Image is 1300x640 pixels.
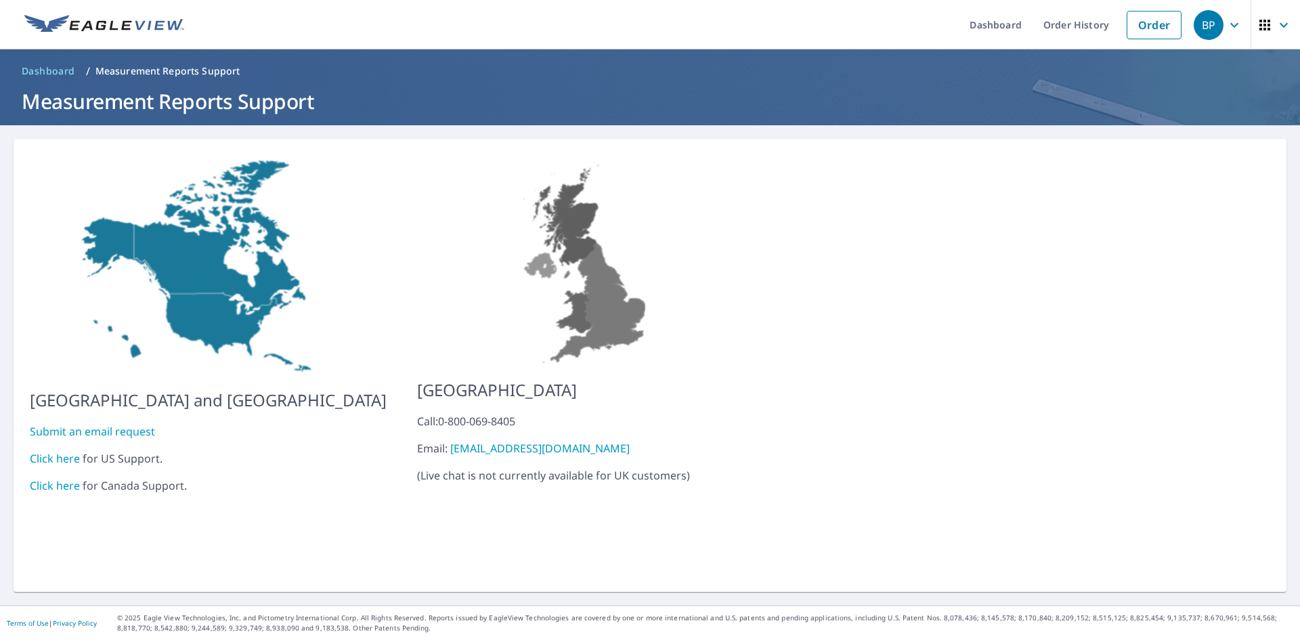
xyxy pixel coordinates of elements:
div: for US Support. [30,450,387,467]
a: Privacy Policy [53,618,97,628]
a: Terms of Use [7,618,49,628]
h1: Measurement Reports Support [16,87,1284,115]
a: Submit an email request [30,424,155,439]
li: / [86,63,90,79]
p: © 2025 Eagle View Technologies, Inc. and Pictometry International Corp. All Rights Reserved. Repo... [117,613,1293,633]
a: Dashboard [16,60,81,82]
div: Email: [417,440,758,456]
div: Call: 0-800-069-8405 [417,413,758,429]
div: for Canada Support. [30,477,387,494]
span: Dashboard [22,64,75,78]
a: Order [1127,11,1182,39]
a: Click here [30,451,80,466]
p: [GEOGRAPHIC_DATA] [417,378,758,402]
img: EV Logo [24,15,184,35]
p: Measurement Reports Support [95,64,240,78]
img: US-MAP [30,155,387,377]
nav: breadcrumb [16,60,1284,82]
a: Click here [30,478,80,493]
a: [EMAIL_ADDRESS][DOMAIN_NAME] [450,441,630,456]
p: [GEOGRAPHIC_DATA] and [GEOGRAPHIC_DATA] [30,388,387,412]
div: BP [1194,10,1223,40]
p: ( Live chat is not currently available for UK customers ) [417,413,758,484]
p: | [7,619,97,627]
img: US-MAP [417,155,758,367]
